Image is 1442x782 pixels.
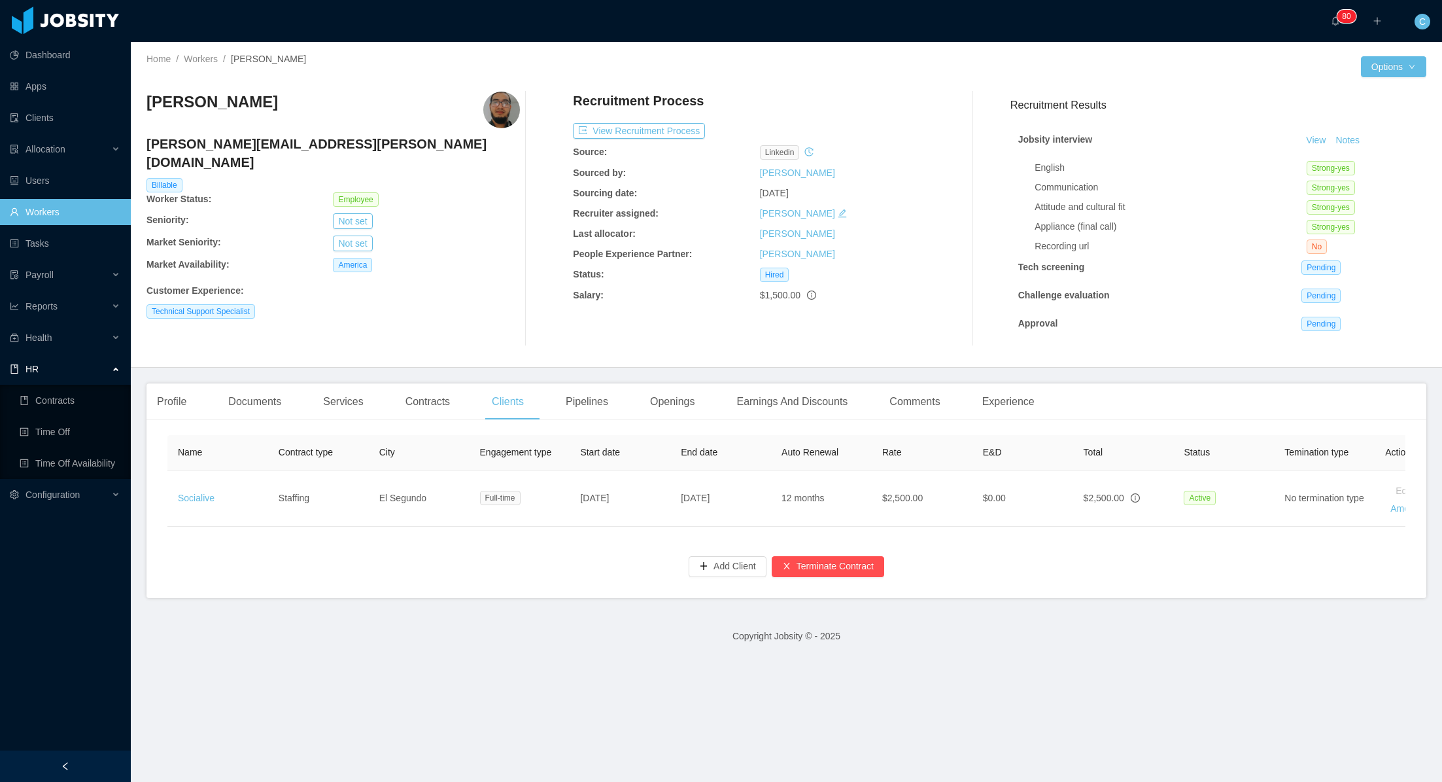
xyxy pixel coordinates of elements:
b: Sourcing date: [573,188,637,198]
span: Rate [882,447,902,457]
sup: 80 [1337,10,1356,23]
span: City [379,447,395,457]
a: icon: exportView Recruitment Process [573,126,705,136]
i: icon: line-chart [10,302,19,311]
span: Configuration [26,489,80,500]
span: $2,500.00 [1084,493,1124,503]
p: 0 [1347,10,1351,23]
span: Strong-yes [1307,161,1355,175]
span: Employee [333,192,378,207]
span: Engagement type [480,447,552,457]
i: icon: medicine-box [10,333,19,342]
i: icon: history [804,147,814,156]
span: Auto Renewal [781,447,838,457]
span: Technical Support Specialist [146,304,255,319]
strong: Tech screening [1018,262,1085,272]
span: [DATE] [681,493,710,503]
div: Documents [218,383,292,420]
strong: Approval [1018,318,1058,329]
b: Customer Experience : [146,285,244,296]
span: Payroll [26,270,54,280]
b: Market Availability: [146,259,230,270]
b: People Experience Partner: [573,249,692,259]
i: icon: setting [10,490,19,499]
span: $1,500.00 [760,290,800,300]
a: [PERSON_NAME] [760,208,835,219]
a: icon: auditClients [10,105,120,131]
span: $0.00 [983,493,1006,503]
b: Source: [573,147,607,157]
div: Experience [972,383,1045,420]
div: Appliance (final call) [1035,220,1307,234]
button: Notes [1330,133,1365,149]
b: Seniority: [146,215,189,225]
h3: [PERSON_NAME] [146,92,278,113]
i: icon: file-protect [10,270,19,279]
div: English [1035,161,1307,175]
img: e27972de-0138-4144-a333-b2220cb2c307_664bd68b2c602-400w.png [483,92,520,128]
footer: Copyright Jobsity © - 2025 [131,614,1442,659]
div: Clients [481,383,534,420]
i: icon: edit [838,209,847,218]
span: Active [1184,491,1216,505]
span: Temination type [1284,447,1348,457]
span: Strong-yes [1307,200,1355,215]
td: 12 months [771,471,872,527]
span: Status [1184,447,1210,457]
span: linkedin [760,145,800,160]
strong: Challenge evaluation [1018,290,1110,300]
a: Socialive [178,493,215,503]
span: [DATE] [580,493,609,503]
b: Last allocator: [573,228,636,239]
p: 8 [1342,10,1347,23]
b: Market Seniority: [146,237,221,247]
span: Full-time [480,491,521,505]
h4: [PERSON_NAME][EMAIL_ADDRESS][PERSON_NAME][DOMAIN_NAME] [146,135,520,171]
span: Allocation [26,144,65,154]
span: Name [178,447,202,457]
span: info-circle [807,291,816,300]
strong: Jobsity interview [1018,134,1093,145]
span: No [1307,240,1327,254]
span: / [223,54,226,64]
a: icon: userWorkers [10,199,120,225]
button: Optionsicon: down [1361,56,1426,77]
span: info-circle [1131,493,1140,503]
span: HR [26,364,39,374]
button: icon: closeTerminate Contract [772,556,884,577]
span: / [176,54,179,64]
div: Comments [879,383,950,420]
span: Health [26,332,52,343]
b: Sourced by: [573,168,626,178]
a: icon: profileTasks [10,230,120,257]
span: Start date [580,447,620,457]
span: [PERSON_NAME] [231,54,306,64]
span: Staffing [279,493,309,503]
span: End date [681,447,717,457]
a: Home [146,54,171,64]
td: No termination type [1274,471,1375,527]
div: Communication [1035,181,1307,194]
span: Total [1084,447,1103,457]
span: America [333,258,372,272]
div: Services [313,383,373,420]
button: icon: plusAdd Client [689,556,766,577]
a: icon: profileTime Off [20,419,120,445]
span: [DATE] [760,188,789,198]
i: icon: plus [1373,16,1382,26]
div: Recording url [1035,240,1307,253]
a: icon: profileTime Off Availability [20,450,120,476]
button: Not set [333,213,372,229]
a: icon: pie-chartDashboard [10,42,120,68]
h4: Recruitment Process [573,92,704,110]
button: Edit [1385,481,1422,502]
td: El Segundo [369,471,470,527]
button: icon: exportView Recruitment Process [573,123,705,139]
div: Openings [640,383,706,420]
span: C [1419,14,1426,29]
i: icon: solution [10,145,19,154]
span: Hired [760,268,789,282]
span: Pending [1301,317,1341,331]
div: Contracts [395,383,460,420]
span: Actions [1385,447,1415,457]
